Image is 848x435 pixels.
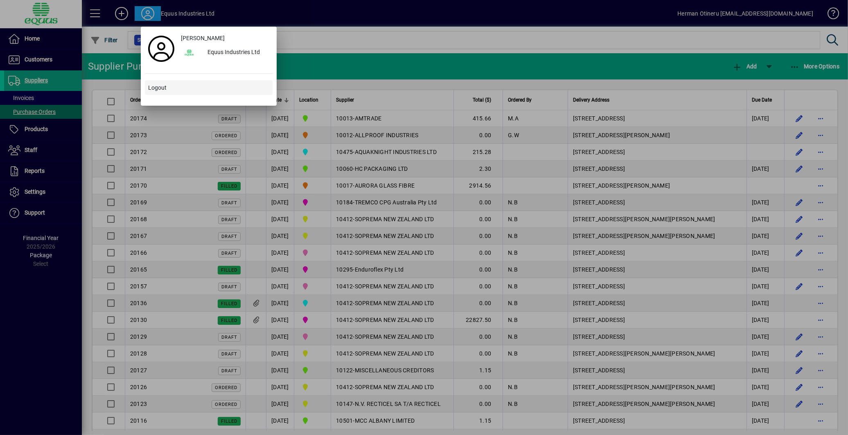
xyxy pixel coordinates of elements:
a: [PERSON_NAME] [178,31,273,45]
button: Logout [145,80,273,95]
a: Profile [145,41,178,56]
button: Equus Industries Ltd [178,45,273,60]
span: [PERSON_NAME] [181,34,225,43]
span: Logout [148,84,167,92]
div: Equus Industries Ltd [201,45,273,60]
